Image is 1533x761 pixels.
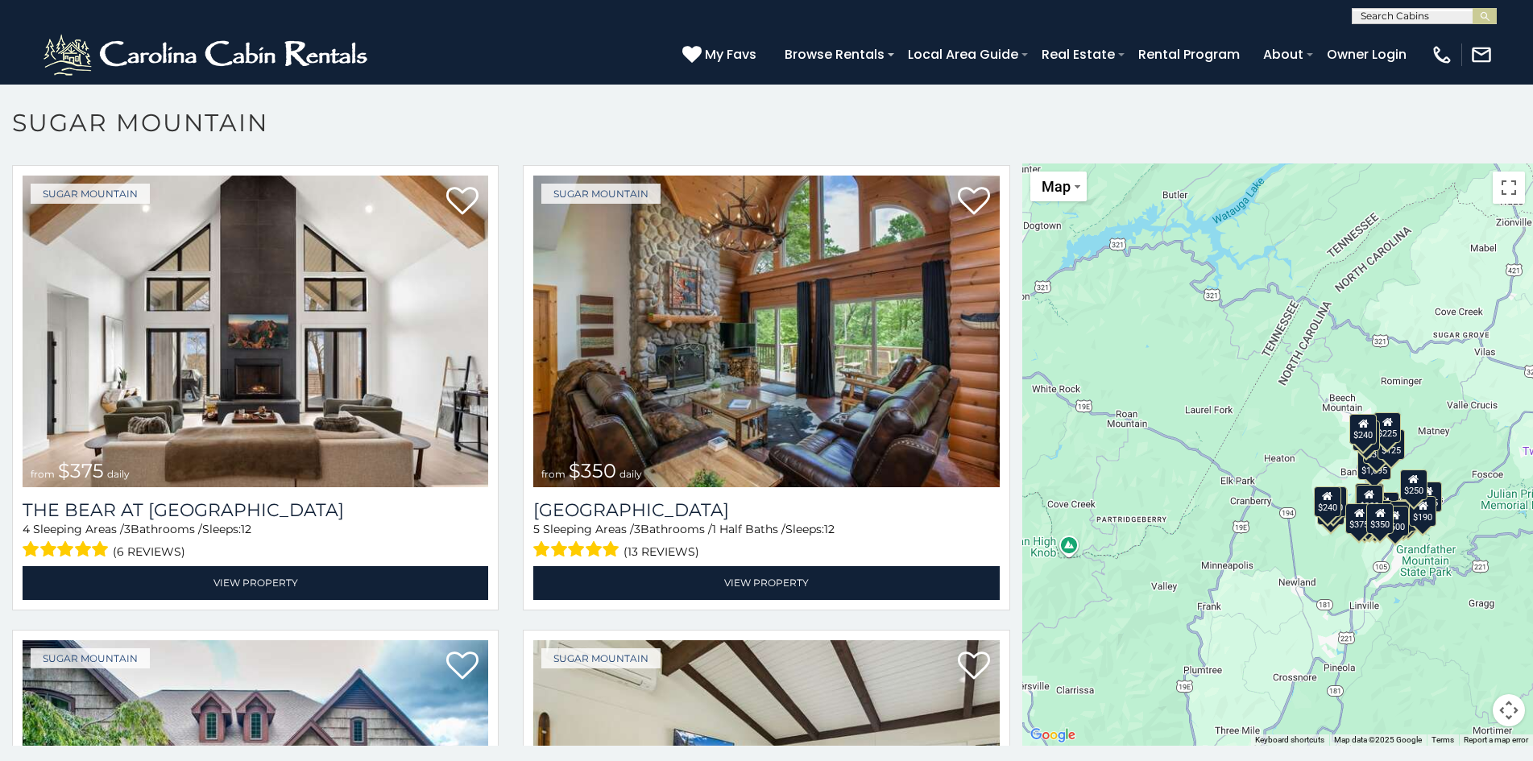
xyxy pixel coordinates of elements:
div: $350 [1362,432,1390,463]
span: $375 [58,459,104,482]
div: $155 [1415,482,1442,512]
a: Open this area in Google Maps (opens a new window) [1026,725,1079,746]
div: $350 [1366,503,1394,534]
button: Change map style [1030,172,1087,201]
span: 5 [533,522,540,536]
button: Toggle fullscreen view [1493,172,1525,204]
a: Browse Rentals [777,40,893,68]
div: $300 [1356,484,1383,515]
span: daily [107,468,130,480]
span: from [541,468,566,480]
a: Add to favorites [958,185,990,219]
a: My Favs [682,44,760,65]
a: Add to favorites [958,650,990,684]
a: View Property [23,566,488,599]
a: Add to favorites [446,650,479,684]
a: Grouse Moor Lodge from $350 daily [533,176,999,487]
span: $350 [569,459,616,482]
a: Sugar Mountain [541,184,661,204]
h3: Grouse Moor Lodge [533,499,999,521]
a: The Bear At [GEOGRAPHIC_DATA] [23,499,488,521]
span: daily [619,468,642,480]
div: $355 [1317,494,1344,524]
span: 3 [634,522,640,536]
div: $375 [1345,503,1373,533]
span: 12 [824,522,835,536]
div: $240 [1313,486,1340,516]
span: 1 Half Baths / [712,522,785,536]
div: $190 [1409,495,1436,526]
a: Sugar Mountain [31,648,150,668]
div: $225 [1373,412,1401,443]
button: Keyboard shortcuts [1255,734,1324,746]
a: Local Area Guide [900,40,1026,68]
div: $200 [1371,492,1398,523]
img: Google [1026,725,1079,746]
div: $500 [1382,506,1409,536]
img: mail-regular-white.png [1470,43,1493,66]
h3: The Bear At Sugar Mountain [23,499,488,521]
span: Map [1042,178,1071,195]
div: Sleeping Areas / Bathrooms / Sleeps: [23,521,488,562]
a: Sugar Mountain [541,648,661,668]
a: Report a map error [1464,735,1528,744]
span: 4 [23,522,30,536]
span: (6 reviews) [113,541,185,562]
a: Owner Login [1319,40,1415,68]
img: phone-regular-white.png [1431,43,1453,66]
span: from [31,468,55,480]
a: Sugar Mountain [31,184,150,204]
a: View Property [533,566,999,599]
div: $1,095 [1357,449,1391,480]
div: $250 [1399,469,1427,499]
a: Rental Program [1130,40,1248,68]
span: (13 reviews) [624,541,699,562]
div: $265 [1356,483,1383,514]
a: Terms [1431,735,1454,744]
img: The Bear At Sugar Mountain [23,176,488,487]
a: About [1255,40,1311,68]
div: $170 [1353,420,1380,450]
span: 3 [124,522,131,536]
img: Grouse Moor Lodge [533,176,999,487]
a: [GEOGRAPHIC_DATA] [533,499,999,521]
div: $190 [1355,483,1382,514]
a: Real Estate [1034,40,1123,68]
span: My Favs [705,44,756,64]
img: White-1-2.png [40,31,375,79]
a: The Bear At Sugar Mountain from $375 daily [23,176,488,487]
span: 12 [241,522,251,536]
div: Sleeping Areas / Bathrooms / Sleeps: [533,521,999,562]
div: $125 [1378,429,1405,460]
div: $195 [1390,501,1417,531]
div: $240 [1349,414,1377,445]
div: $210 [1320,486,1347,516]
button: Map camera controls [1493,694,1525,726]
span: Map data ©2025 Google [1334,735,1422,744]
